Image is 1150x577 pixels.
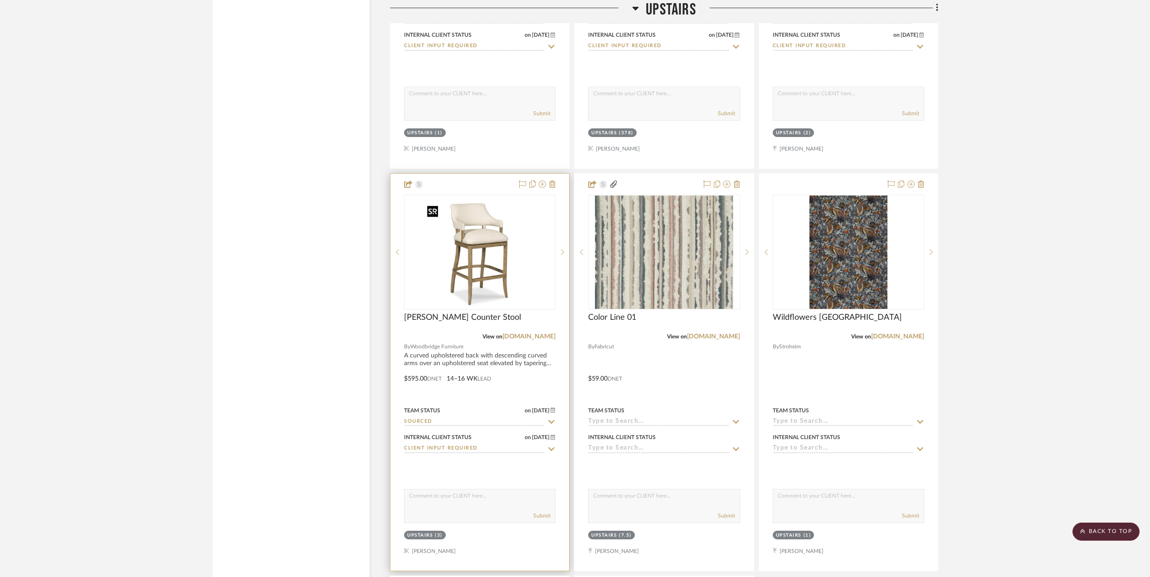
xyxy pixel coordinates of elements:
input: Type to Search… [773,418,913,426]
input: Type to Search… [404,445,545,453]
input: Type to Search… [404,42,545,51]
span: on [525,435,531,440]
div: (2) [804,130,811,137]
span: on [525,408,531,413]
div: (378) [619,130,633,137]
div: Upstairs [591,130,617,137]
button: Submit [718,512,735,520]
div: (7.5) [619,532,632,539]
div: Upstairs [407,532,433,539]
span: on [709,32,715,38]
div: 0 [404,195,555,309]
span: [DATE] [531,407,551,414]
div: (3) [435,532,443,539]
input: Type to Search… [588,42,729,51]
div: Internal Client Status [773,433,840,441]
button: Submit [902,109,919,117]
span: View on [667,334,687,339]
div: Upstairs [776,130,801,137]
div: Upstairs [591,532,617,539]
span: By [773,342,779,351]
button: Submit [902,512,919,520]
div: Team Status [588,406,624,415]
span: Fabricut [594,342,614,351]
div: Team Status [773,406,809,415]
span: View on [482,334,502,339]
div: Internal Client Status [588,433,656,441]
span: on [525,32,531,38]
input: Type to Search… [588,445,729,453]
div: Internal Client Status [404,433,472,441]
span: By [588,342,594,351]
span: Woodbridge Furniture [410,342,463,351]
span: View on [851,334,871,339]
img: Color Line 01 [595,196,733,309]
button: Submit [718,109,735,117]
a: [DOMAIN_NAME] [687,333,740,340]
scroll-to-top-button: BACK TO TOP [1072,523,1140,541]
span: [PERSON_NAME] Counter Stool [404,313,521,323]
input: Type to Search… [588,418,729,426]
div: Upstairs [776,532,801,539]
input: Type to Search… [773,445,913,453]
input: Type to Search… [404,418,545,426]
div: Team Status [404,406,440,415]
span: Color Line 01 [588,313,636,323]
span: Stroheim [779,342,801,351]
div: Internal Client Status [404,31,472,39]
button: Submit [533,109,551,117]
div: (1) [804,532,811,539]
button: Submit [533,512,551,520]
img: Timothy Counter Stool [423,196,536,309]
span: Wildflowers [GEOGRAPHIC_DATA] [773,313,902,323]
div: Internal Client Status [773,31,840,39]
a: [DOMAIN_NAME] [871,333,924,340]
input: Type to Search… [773,42,913,51]
div: Internal Client Status [588,31,656,39]
img: Wildflowers Blue Ridge [809,196,887,309]
span: [DATE] [715,32,735,38]
a: [DOMAIN_NAME] [502,333,556,340]
div: Upstairs [407,130,433,137]
div: (1) [435,130,443,137]
span: By [404,342,410,351]
span: [DATE] [531,32,551,38]
span: [DATE] [900,32,919,38]
span: on [893,32,900,38]
span: [DATE] [531,434,551,440]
